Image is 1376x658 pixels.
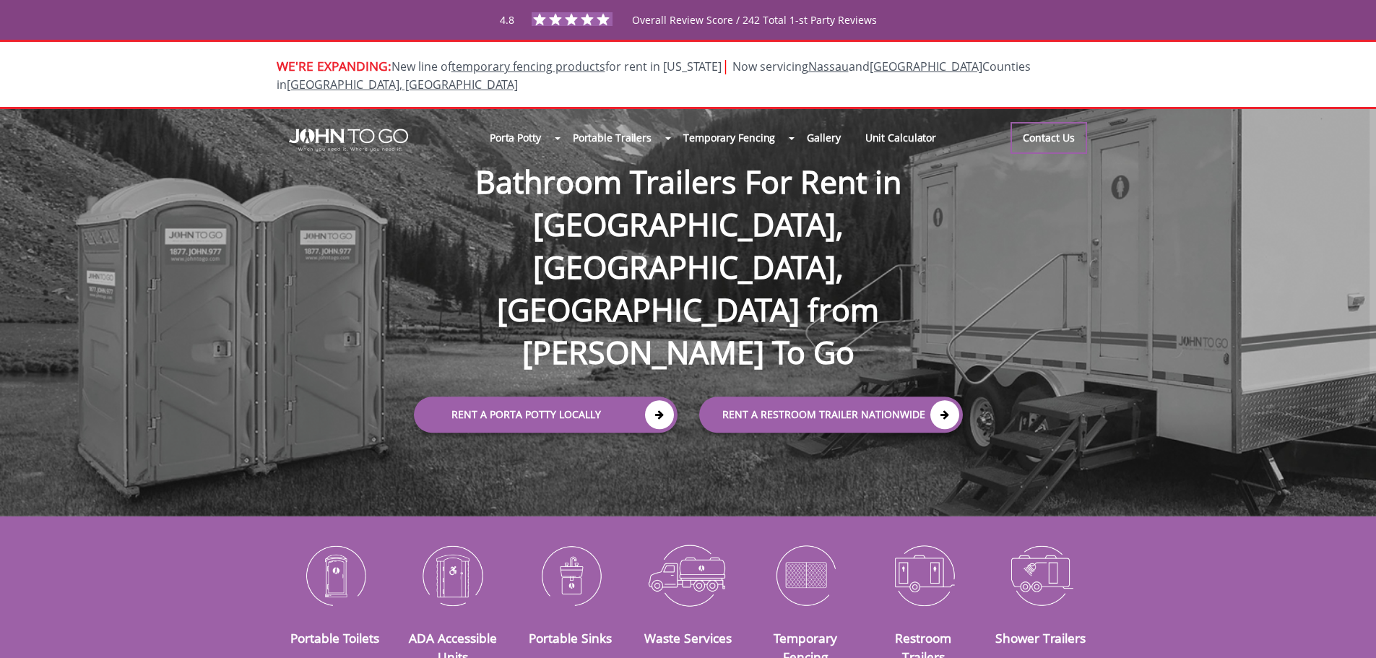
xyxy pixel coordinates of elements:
[808,59,849,74] a: Nassau
[561,122,664,153] a: Portable Trailers
[795,122,852,153] a: Gallery
[414,397,678,433] a: Rent a Porta Potty Locally
[875,537,972,612] img: Restroom-Trailers-icon_N.png
[995,629,1086,646] a: Shower Trailers
[277,59,1031,92] span: New line of for rent in [US_STATE]
[529,629,612,646] a: Portable Sinks
[477,122,553,153] a: Porta Potty
[404,537,501,612] img: ADA-Accessible-Units-icon_N.png
[758,537,854,612] img: Temporary-Fencing-cion_N.png
[277,59,1031,92] span: Now servicing and Counties in
[699,397,963,433] a: rent a RESTROOM TRAILER Nationwide
[640,537,736,612] img: Waste-Services-icon_N.png
[1318,600,1376,658] button: Live Chat
[290,629,379,646] a: Portable Toilets
[870,59,982,74] a: [GEOGRAPHIC_DATA]
[451,59,605,74] a: temporary fencing products
[853,122,949,153] a: Unit Calculator
[289,129,408,152] img: JOHN to go
[287,537,384,612] img: Portable-Toilets-icon_N.png
[522,537,618,612] img: Portable-Sinks-icon_N.png
[399,114,977,374] h1: Bathroom Trailers For Rent in [GEOGRAPHIC_DATA], [GEOGRAPHIC_DATA], [GEOGRAPHIC_DATA] from [PERSO...
[632,13,877,56] span: Overall Review Score / 242 Total 1-st Party Reviews
[993,537,1089,612] img: Shower-Trailers-icon_N.png
[500,13,514,27] span: 4.8
[671,122,787,153] a: Temporary Fencing
[644,629,732,646] a: Waste Services
[287,77,518,92] a: [GEOGRAPHIC_DATA], [GEOGRAPHIC_DATA]
[1011,122,1087,154] a: Contact Us
[277,57,391,74] span: WE'RE EXPANDING:
[722,56,730,75] span: |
